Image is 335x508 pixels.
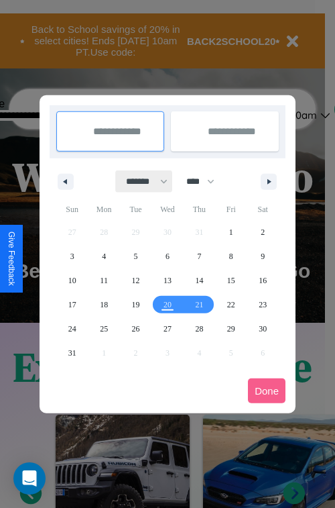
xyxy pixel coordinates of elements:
[163,268,172,293] span: 13
[165,244,170,268] span: 6
[100,268,108,293] span: 11
[163,317,172,341] span: 27
[247,268,279,293] button: 16
[184,244,215,268] button: 7
[13,462,46,495] div: Open Intercom Messenger
[215,220,247,244] button: 1
[120,317,151,341] button: 26
[247,293,279,317] button: 23
[120,268,151,293] button: 12
[151,268,183,293] button: 13
[120,293,151,317] button: 19
[215,293,247,317] button: 22
[195,293,203,317] span: 21
[261,244,265,268] span: 9
[151,199,183,220] span: Wed
[215,268,247,293] button: 15
[215,244,247,268] button: 8
[132,293,140,317] span: 19
[247,220,279,244] button: 2
[56,293,88,317] button: 17
[56,199,88,220] span: Sun
[215,317,247,341] button: 29
[184,199,215,220] span: Thu
[247,317,279,341] button: 30
[88,268,119,293] button: 11
[68,341,76,365] span: 31
[227,317,235,341] span: 29
[132,268,140,293] span: 12
[259,293,267,317] span: 23
[100,317,108,341] span: 25
[134,244,138,268] span: 5
[68,317,76,341] span: 24
[120,244,151,268] button: 5
[151,293,183,317] button: 20
[70,244,74,268] span: 3
[247,199,279,220] span: Sat
[227,293,235,317] span: 22
[56,268,88,293] button: 10
[151,244,183,268] button: 6
[259,268,267,293] span: 16
[227,268,235,293] span: 15
[68,293,76,317] span: 17
[259,317,267,341] span: 30
[215,199,247,220] span: Fri
[88,293,119,317] button: 18
[261,220,265,244] span: 2
[100,293,108,317] span: 18
[7,232,16,286] div: Give Feedback
[56,317,88,341] button: 24
[195,317,203,341] span: 28
[184,293,215,317] button: 21
[195,268,203,293] span: 14
[184,317,215,341] button: 28
[56,244,88,268] button: 3
[120,199,151,220] span: Tue
[88,244,119,268] button: 4
[229,220,233,244] span: 1
[88,199,119,220] span: Mon
[56,341,88,365] button: 31
[151,317,183,341] button: 27
[163,293,172,317] span: 20
[197,244,201,268] span: 7
[229,244,233,268] span: 8
[68,268,76,293] span: 10
[102,244,106,268] span: 4
[248,378,285,403] button: Done
[132,317,140,341] span: 26
[88,317,119,341] button: 25
[184,268,215,293] button: 14
[247,244,279,268] button: 9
